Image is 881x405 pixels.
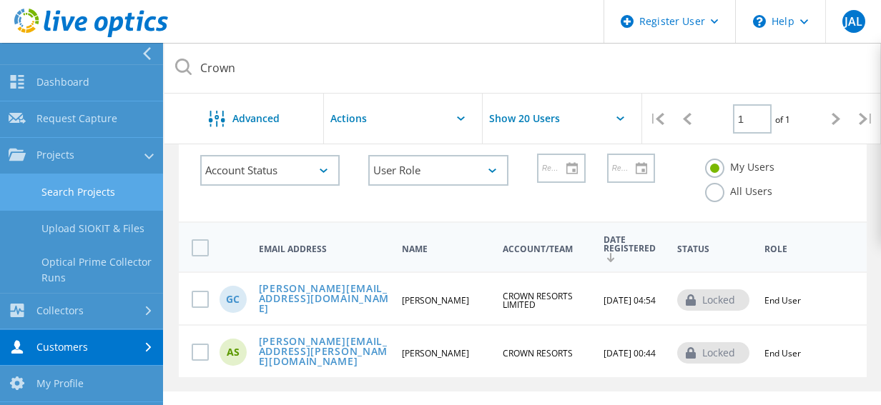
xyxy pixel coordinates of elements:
[14,30,168,40] a: Live Optics Dashboard
[402,294,469,306] span: [PERSON_NAME]
[764,294,801,306] span: End User
[200,155,340,186] div: Account Status
[604,294,656,306] span: [DATE] 04:54
[259,284,390,316] a: [PERSON_NAME][EMAIL_ADDRESS][DOMAIN_NAME]
[753,15,766,28] svg: \n
[503,245,591,254] span: Account/Team
[503,290,573,311] span: CROWN RESORTS LIMITED
[232,114,280,124] span: Advanced
[677,245,752,254] span: Status
[677,342,749,364] div: locked
[764,347,801,359] span: End User
[538,154,574,181] input: Register from
[226,294,240,304] span: GC
[609,154,644,181] input: Register to
[227,347,240,357] span: AS
[604,236,665,262] span: Date Registered
[705,159,774,172] label: My Users
[368,155,508,186] div: User Role
[677,289,749,311] div: locked
[775,114,790,126] span: of 1
[604,347,656,359] span: [DATE] 00:44
[402,347,469,359] span: [PERSON_NAME]
[259,245,390,254] span: Email Address
[402,245,491,254] span: Name
[642,94,672,144] div: |
[764,245,812,254] span: Role
[845,16,862,27] span: JAL
[851,94,881,144] div: |
[503,347,573,359] span: CROWN RESORTS
[705,183,772,196] label: All Users
[259,336,390,369] a: [PERSON_NAME][EMAIL_ADDRESS][PERSON_NAME][DOMAIN_NAME]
